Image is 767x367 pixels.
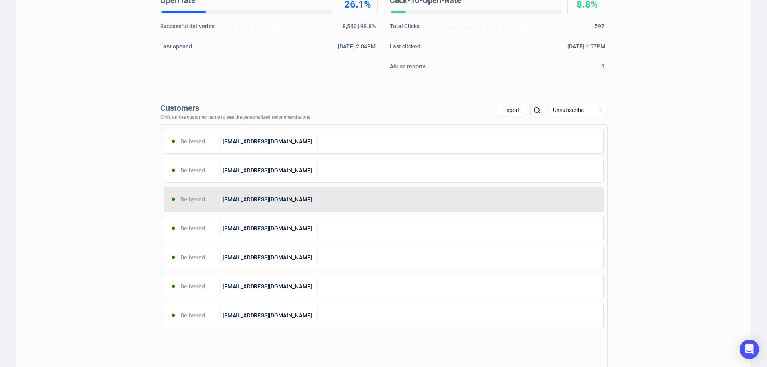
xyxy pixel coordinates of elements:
div: Customers [160,104,310,113]
div: Click on the customer name to see the personalized recommendations [160,115,310,120]
div: Delivered [164,162,221,178]
div: Abuse reports [390,62,428,75]
div: Delivered [164,307,221,323]
img: search.png [532,106,542,115]
div: Open Intercom Messenger [740,340,759,359]
div: Delivered [164,191,221,207]
div: [EMAIL_ADDRESS][DOMAIN_NAME] [221,307,318,323]
div: [EMAIL_ADDRESS][DOMAIN_NAME] [221,191,318,207]
div: Total Clicks [390,22,422,34]
div: Last clicked [390,42,422,54]
div: [EMAIL_ADDRESS][DOMAIN_NAME] [221,162,318,178]
div: Last opened [160,42,194,54]
div: [EMAIL_ADDRESS][DOMAIN_NAME] [221,249,318,265]
div: Delivered [164,220,221,236]
div: 0 [601,62,607,75]
div: Successful deliveries [160,22,216,34]
div: [DATE] 2:04PM [338,42,378,54]
div: 8,560 | 98.8% [343,22,377,34]
span: Export [503,107,520,113]
div: 597 [595,22,607,34]
div: [EMAIL_ADDRESS][DOMAIN_NAME] [221,278,318,294]
div: Delivered [164,278,221,294]
div: [DATE] 1:57PM [567,42,607,54]
div: [EMAIL_ADDRESS][DOMAIN_NAME] [221,220,318,236]
div: [EMAIL_ADDRESS][DOMAIN_NAME] [221,133,318,149]
button: Export [497,104,526,116]
div: Delivered [164,249,221,265]
div: Delivered [164,133,221,149]
span: Unsubscribe [553,104,602,116]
